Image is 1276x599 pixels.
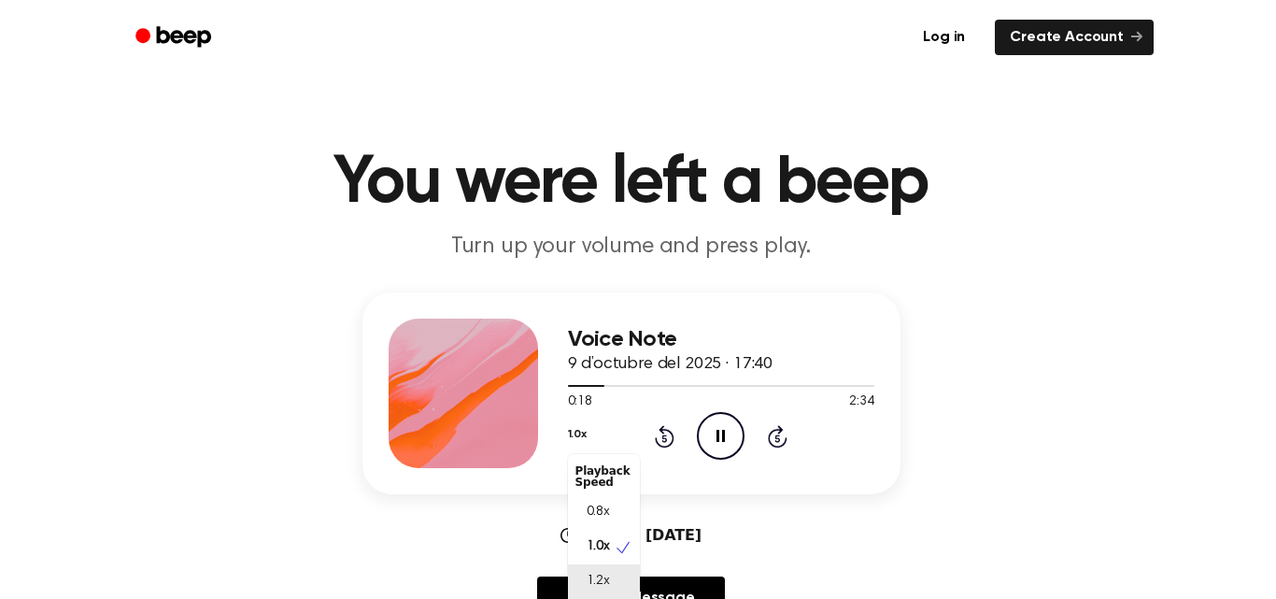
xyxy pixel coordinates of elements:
button: 1.0x [568,419,587,450]
div: Playback Speed [568,458,640,495]
span: 1.2x [587,572,610,592]
span: 0.8x [587,503,610,522]
span: 1.0x [587,537,610,557]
